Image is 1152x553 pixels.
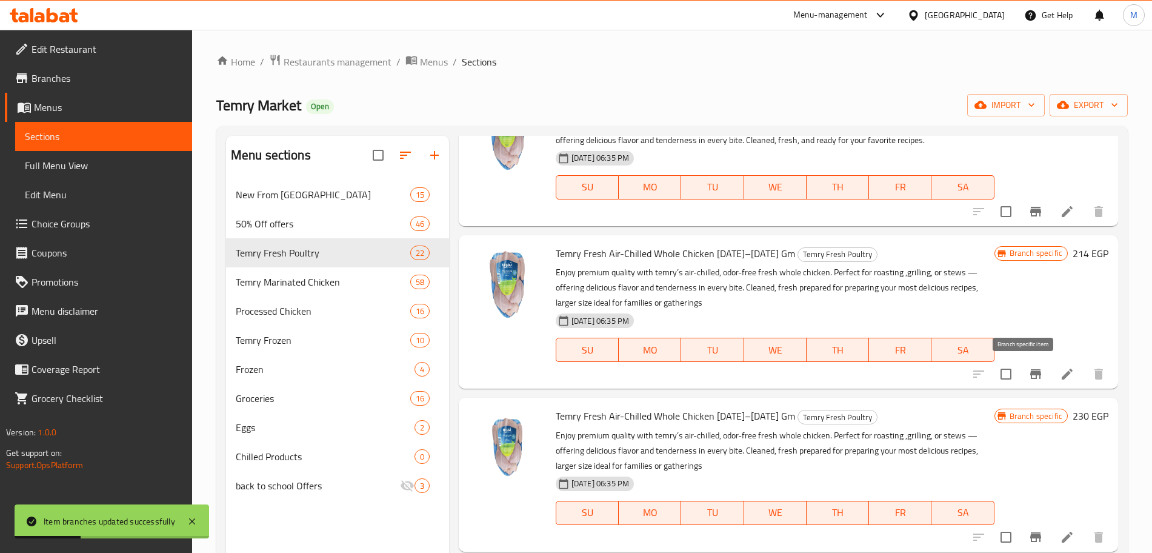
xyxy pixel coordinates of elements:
[869,501,931,525] button: FR
[874,178,927,196] span: FR
[811,504,864,521] span: TH
[411,276,429,288] span: 58
[619,501,681,525] button: MO
[869,175,931,199] button: FR
[468,245,546,323] img: Temry Fresh Air-Chilled Whole Chicken 1200–1300 Gm
[226,384,449,413] div: Groceries16
[5,64,192,93] a: Branches
[400,478,415,493] svg: Inactive section
[936,341,989,359] span: SA
[226,175,449,505] nav: Menu sections
[411,189,429,201] span: 15
[1060,530,1074,545] a: Edit menu item
[556,175,619,199] button: SU
[744,501,807,525] button: WE
[556,244,795,263] span: Temry Fresh Air-Chilled Whole Chicken [DATE]–[DATE] Gm
[415,478,430,493] div: items
[561,178,614,196] span: SU
[744,175,807,199] button: WE
[561,341,614,359] span: SU
[967,94,1045,116] button: import
[798,247,877,261] span: Temry Fresh Poultry
[226,267,449,297] div: Temry Marinated Chicken58
[1060,367,1074,381] a: Edit menu item
[1005,411,1067,422] span: Branch specific
[415,364,429,375] span: 4
[25,187,182,202] span: Edit Menu
[681,338,744,362] button: TU
[236,187,410,202] span: New From [GEOGRAPHIC_DATA]
[874,341,927,359] span: FR
[1060,204,1074,219] a: Edit menu item
[993,199,1019,224] span: Select to update
[236,304,410,318] span: Processed Chicken
[561,504,614,521] span: SU
[936,178,989,196] span: SA
[216,54,1128,70] nav: breadcrumb
[415,449,430,464] div: items
[236,362,415,377] span: Frozen
[411,218,429,230] span: 46
[15,180,192,209] a: Edit Menu
[410,333,430,347] div: items
[624,178,676,196] span: MO
[556,501,619,525] button: SU
[749,341,802,359] span: WE
[1073,407,1108,424] h6: 230 EGP
[34,100,182,115] span: Menus
[686,341,739,359] span: TU
[807,501,869,525] button: TH
[32,391,182,406] span: Grocery Checklist
[25,158,182,173] span: Full Menu View
[1084,197,1113,226] button: delete
[32,71,182,85] span: Branches
[226,355,449,384] div: Frozen4
[468,407,546,485] img: Temry Fresh Air-Chilled Whole Chicken 1300–1400 Gm
[226,209,449,238] div: 50% Off offers46
[226,238,449,267] div: Temry Fresh Poultry22
[226,471,449,500] div: back to school Offers3
[415,422,429,434] span: 2
[811,341,864,359] span: TH
[226,413,449,442] div: Eggs2
[556,428,994,474] p: Enjoy premium quality with temry’s air-chilled, odor-free fresh whole chicken. Perfect for roasti...
[415,451,429,463] span: 0
[236,216,410,231] div: 50% Off offers
[226,297,449,326] div: Processed Chicken16
[6,424,36,440] span: Version:
[411,306,429,317] span: 16
[993,525,1019,550] span: Select to update
[749,504,802,521] span: WE
[869,338,931,362] button: FR
[6,445,62,461] span: Get support on:
[411,393,429,404] span: 16
[5,93,192,122] a: Menus
[226,442,449,471] div: Chilled Products0
[681,501,744,525] button: TU
[236,478,400,493] span: back to school Offers
[556,118,994,148] p: Enjoy premium quality with Temry’s air-chilled, odor-free fresh whole chicken. Perfect for roasti...
[686,178,739,196] span: TU
[556,407,795,425] span: Temry Fresh Air-Chilled Whole Chicken [DATE]–[DATE] Gm
[5,326,192,355] a: Upsell
[931,501,994,525] button: SA
[1084,523,1113,552] button: delete
[236,246,410,260] span: Temry Fresh Poultry
[468,97,546,175] img: Temry Fresh Air-Chilled Whole Chicken 1100–1200 Gm
[749,178,802,196] span: WE
[1059,98,1118,113] span: export
[411,247,429,259] span: 22
[624,504,676,521] span: MO
[231,146,311,164] h2: Menu sections
[797,247,877,262] div: Temry Fresh Poultry
[306,101,334,112] span: Open
[411,335,429,346] span: 10
[807,175,869,199] button: TH
[567,478,634,489] span: [DATE] 06:35 PM
[5,267,192,297] a: Promotions
[269,54,391,70] a: Restaurants management
[931,175,994,199] button: SA
[5,238,192,267] a: Coupons
[410,391,430,406] div: items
